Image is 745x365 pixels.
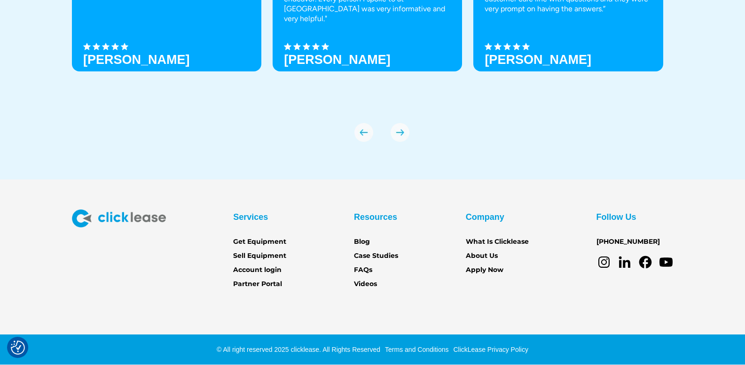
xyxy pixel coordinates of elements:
div: Resources [354,210,397,225]
img: Black star icon [503,43,511,50]
a: ClickLease Privacy Policy [451,346,528,353]
img: Black star icon [121,43,128,50]
img: Black star icon [322,43,329,50]
a: Videos [354,279,377,289]
img: Black star icon [485,43,492,50]
div: Company [466,210,504,225]
a: What Is Clicklease [466,237,529,247]
div: Follow Us [596,210,636,225]
a: Blog [354,237,370,247]
div: © All right reserved 2025 clicklease. All Rights Reserved [217,345,380,354]
h3: [PERSON_NAME] [485,53,591,67]
a: Sell Equipment [233,251,286,261]
img: Black star icon [522,43,530,50]
img: Revisit consent button [11,341,25,355]
a: FAQs [354,265,372,275]
button: Consent Preferences [11,341,25,355]
img: arrow Icon [391,123,409,142]
div: Services [233,210,268,225]
a: Account login [233,265,282,275]
a: About Us [466,251,498,261]
img: Black star icon [111,43,119,50]
div: previous slide [354,123,373,142]
img: Black star icon [494,43,502,50]
img: Black star icon [303,43,310,50]
a: Partner Portal [233,279,282,289]
a: Terms and Conditions [383,346,448,353]
h3: [PERSON_NAME] [83,53,190,67]
img: Black star icon [102,43,110,50]
strong: [PERSON_NAME] [284,53,391,67]
a: Get Equipment [233,237,286,247]
a: Apply Now [466,265,503,275]
img: Black star icon [83,43,91,50]
img: Black star icon [312,43,320,50]
img: Black star icon [93,43,100,50]
div: next slide [391,123,409,142]
a: Case Studies [354,251,398,261]
img: Clicklease logo [72,210,166,227]
img: Black star icon [513,43,520,50]
a: [PHONE_NUMBER] [596,237,660,247]
img: Black star icon [293,43,301,50]
img: arrow Icon [354,123,373,142]
img: Black star icon [284,43,291,50]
